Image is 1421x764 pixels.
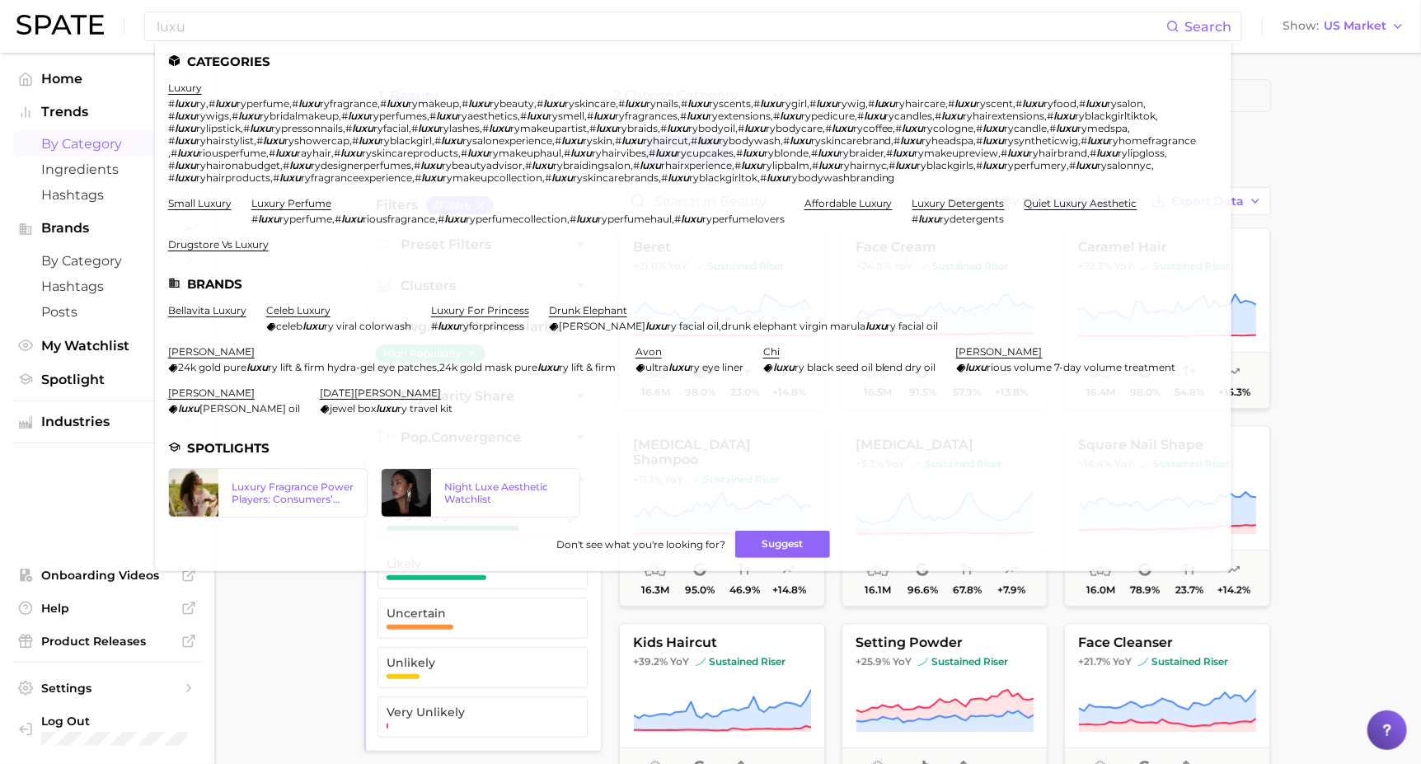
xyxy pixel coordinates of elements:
a: Home [13,66,201,91]
a: avon [635,345,662,358]
span: rymakeupreview [915,147,999,159]
span: ryhairnyc [840,159,887,171]
span: # [587,110,593,122]
a: [PERSON_NAME] [168,345,255,358]
a: Help [13,596,201,621]
a: Posts [13,299,201,325]
span: Unlikely [387,656,552,669]
em: luxu [175,122,196,134]
span: +14.2% [1217,584,1250,596]
em: luxu [593,110,615,122]
a: Settings [13,676,201,701]
em: luxu [489,122,510,134]
span: rybeauty [490,97,534,110]
span: rylipgloss [1119,147,1165,159]
span: # [649,147,655,159]
img: sustained riser [918,657,928,667]
em: luxu [543,97,565,110]
span: 16.1m [865,584,891,596]
em: luxu [1088,134,1109,147]
span: rylipstick [196,122,241,134]
span: # [168,159,175,171]
span: Very Unlikely [387,705,552,719]
em: luxu [359,134,380,147]
span: # [352,134,359,147]
a: drugstore vs luxury [168,238,269,251]
em: luxu [741,159,762,171]
span: # [462,97,468,110]
span: rysyntheticwig [1005,134,1079,147]
em: luxu [570,147,592,159]
span: Uncertain [387,607,552,620]
span: rysalon [1108,97,1144,110]
span: ryskin [583,134,612,147]
span: # [977,122,983,134]
button: Industries [13,410,201,434]
span: rynails [646,97,678,110]
span: # [411,122,418,134]
span: # [537,97,543,110]
span: Hashtags [41,279,173,294]
span: # [520,110,527,122]
em: luxu [983,122,1005,134]
span: rymedspa [1078,122,1128,134]
a: quiet luxury aesthetic [1025,197,1137,209]
span: # [589,122,596,134]
span: # [555,134,561,147]
span: # [414,159,420,171]
span: ryskincareproducts [362,147,458,159]
em: luxu [596,122,617,134]
a: Log out. Currently logged in with e-mail nbedford@grantinc.com. [13,709,201,751]
a: Product Releases [13,629,201,654]
span: # [1048,110,1054,122]
span: rycupcakes [677,147,734,159]
a: Luxury Fragrance Power Players: Consumers’ Brand Favorites [168,468,368,518]
a: [PERSON_NAME] [956,345,1043,358]
em: luxu [418,122,439,134]
span: Settings [41,681,173,696]
span: # [615,134,621,147]
span: # [773,110,780,122]
span: rypressonnails [271,122,343,134]
span: # [243,122,250,134]
em: luxu [175,134,196,147]
span: Show [1283,21,1319,30]
span: sustained riser [696,655,786,668]
span: # [618,97,625,110]
a: drunk elephant [549,304,627,316]
em: luxu [687,110,708,122]
span: ryhaircare [896,97,946,110]
span: # [691,134,697,147]
span: popularity predicted growth: Very Likely [1227,560,1240,580]
span: Home [41,71,173,87]
span: rhairxperience [661,159,732,171]
a: Hashtags [13,182,201,208]
span: Trends [41,105,173,120]
em: luxu [955,97,977,110]
span: # [1050,122,1057,134]
span: # [380,97,387,110]
div: Night Luxe Aesthetic Watchlist [444,480,566,505]
span: # [949,97,955,110]
em: luxu [1097,147,1119,159]
span: rywig [837,97,865,110]
span: ryhaircut [643,134,688,147]
em: luxu [640,159,661,171]
span: rylipbalm [762,159,809,171]
span: # [1090,147,1097,159]
span: My Watchlist [41,338,173,354]
input: Search here for a brand, industry, or ingredient [155,12,1166,40]
span: # [936,110,942,122]
span: rylashes [439,122,480,134]
span: sustained riser [918,655,1008,668]
em: luxu [875,97,896,110]
em: luxu [818,147,839,159]
span: # [868,97,875,110]
span: ryskincarebrand [811,134,892,147]
span: ryhaironabudget [196,159,280,171]
em: luxu [175,97,196,110]
em: luxu [215,97,237,110]
span: ryfragrances [615,110,678,122]
span: # [564,147,570,159]
a: luxury perfume [251,197,331,209]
